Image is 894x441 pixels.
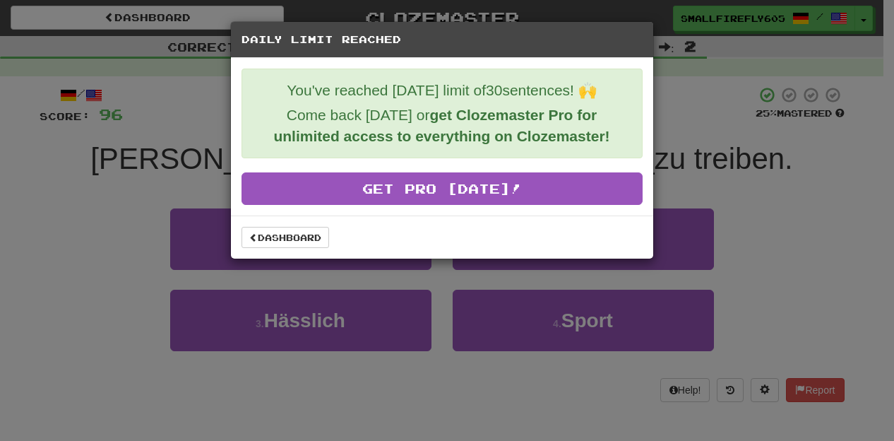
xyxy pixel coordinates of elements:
[253,105,631,147] p: Come back [DATE] or
[253,80,631,101] p: You've reached [DATE] limit of 30 sentences! 🙌
[242,172,643,205] a: Get Pro [DATE]!
[273,107,609,144] strong: get Clozemaster Pro for unlimited access to everything on Clozemaster!
[242,33,643,47] h5: Daily Limit Reached
[242,227,329,248] a: Dashboard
